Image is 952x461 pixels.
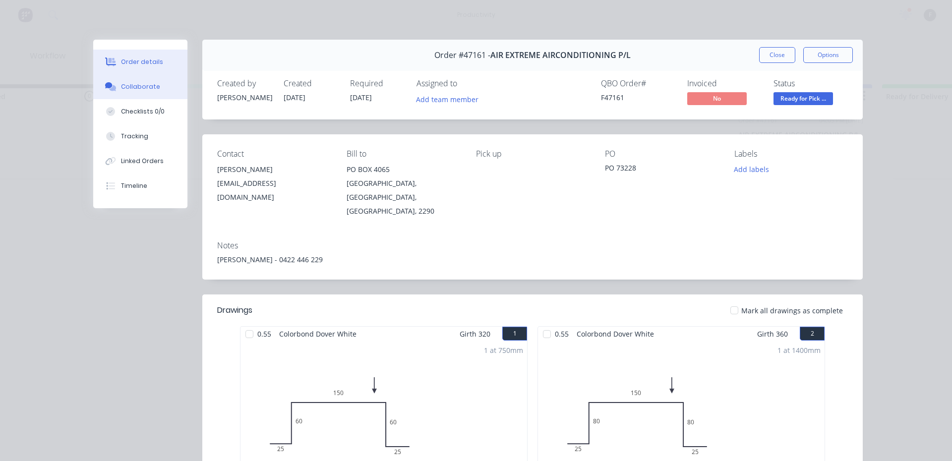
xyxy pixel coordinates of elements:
[93,50,187,74] button: Order details
[773,92,833,105] span: Ready for Pick ...
[741,305,843,316] span: Mark all drawings as complete
[803,47,853,63] button: Options
[434,51,490,60] span: Order #47161 -
[93,124,187,149] button: Tracking
[800,327,825,341] button: 2
[217,241,848,250] div: Notes
[93,99,187,124] button: Checklists 0/0
[734,149,848,159] div: Labels
[476,149,590,159] div: Pick up
[217,304,252,316] div: Drawings
[121,58,163,66] div: Order details
[121,82,160,91] div: Collaborate
[121,132,148,141] div: Tracking
[275,327,360,341] span: Colorbond Dover White
[601,79,675,88] div: QBO Order #
[121,181,147,190] div: Timeline
[605,149,718,159] div: PO
[217,79,272,88] div: Created by
[573,327,658,341] span: Colorbond Dover White
[347,163,460,176] div: PO BOX 4065
[350,93,372,102] span: [DATE]
[687,79,762,88] div: Invoiced
[217,254,848,265] div: [PERSON_NAME] - 0422 446 229
[411,92,484,106] button: Add team member
[93,74,187,99] button: Collaborate
[605,163,718,176] div: PO 73228
[551,327,573,341] span: 0.55
[121,107,165,116] div: Checklists 0/0
[759,47,795,63] button: Close
[416,79,516,88] div: Assigned to
[777,345,821,355] div: 1 at 1400mm
[484,345,523,355] div: 1 at 750mm
[93,149,187,173] button: Linked Orders
[347,176,460,218] div: [GEOGRAPHIC_DATA], [GEOGRAPHIC_DATA], [GEOGRAPHIC_DATA], 2290
[773,92,833,107] button: Ready for Pick ...
[773,79,848,88] div: Status
[284,93,305,102] span: [DATE]
[217,149,331,159] div: Contact
[217,163,331,176] div: [PERSON_NAME]
[217,92,272,103] div: [PERSON_NAME]
[347,149,460,159] div: Bill to
[601,92,675,103] div: F47161
[490,51,631,60] span: AIR EXTREME AIRCONDITIONING P/L
[729,163,774,176] button: Add labels
[217,163,331,204] div: [PERSON_NAME][EMAIL_ADDRESS][DOMAIN_NAME]
[93,173,187,198] button: Timeline
[757,327,788,341] span: Girth 360
[217,176,331,204] div: [EMAIL_ADDRESS][DOMAIN_NAME]
[502,327,527,341] button: 1
[121,157,164,166] div: Linked Orders
[284,79,338,88] div: Created
[687,92,747,105] span: No
[460,327,490,341] span: Girth 320
[253,327,275,341] span: 0.55
[347,163,460,218] div: PO BOX 4065[GEOGRAPHIC_DATA], [GEOGRAPHIC_DATA], [GEOGRAPHIC_DATA], 2290
[416,92,484,106] button: Add team member
[350,79,405,88] div: Required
